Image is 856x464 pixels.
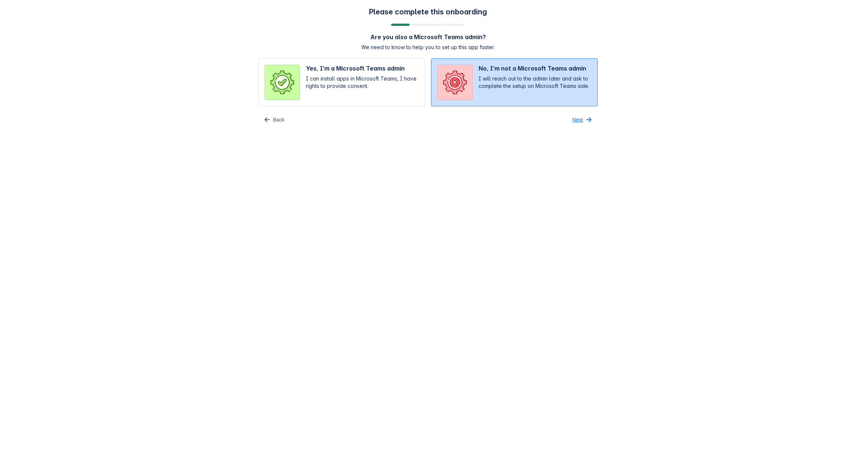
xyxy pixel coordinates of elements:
button: Next [568,114,598,126]
span: We need to know to help you to set up this app faster. [361,44,495,51]
span: Next [572,114,583,126]
h4: Are you also a Microsoft Teams admin? [370,33,486,41]
button: Back [258,114,289,126]
span: Back [273,114,284,126]
h3: Please complete this onboarding [369,7,487,16]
